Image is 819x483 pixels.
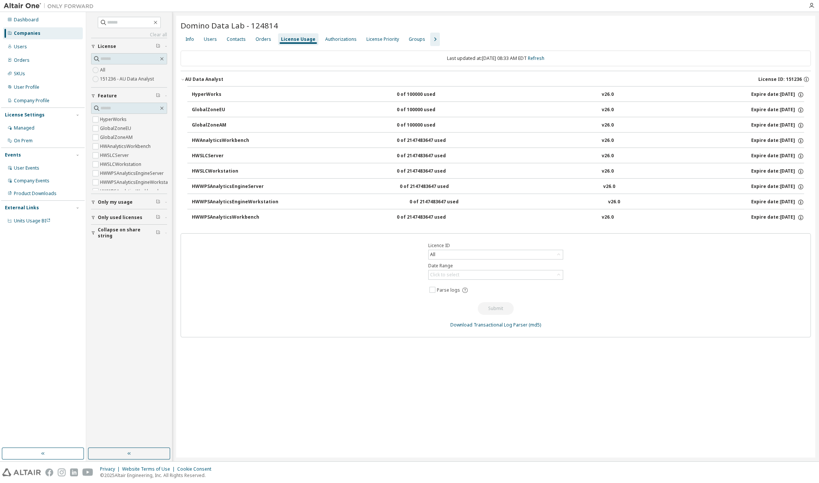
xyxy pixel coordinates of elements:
label: HWWPSAnalyticsEngineServer [100,169,165,178]
div: 0 of 2147483647 used [397,168,464,175]
span: Clear filter [156,230,160,236]
div: HyperWorks [192,91,259,98]
div: AU Data Analyst [185,76,223,82]
button: HWWPSAnalyticsEngineServer0 of 2147483647 usedv26.0Expire date:[DATE] [192,179,804,195]
div: Expire date: [DATE] [751,199,804,206]
div: Dashboard [14,17,39,23]
img: facebook.svg [45,468,53,476]
span: Clear filter [156,43,160,49]
div: External Links [5,205,39,211]
img: instagram.svg [58,468,66,476]
div: Users [204,36,217,42]
a: Refresh [528,55,544,61]
div: 0 of 2147483647 used [397,214,464,221]
div: Expire date: [DATE] [751,107,804,113]
div: User Profile [14,84,39,90]
div: 0 of 2147483647 used [397,137,464,144]
div: All [429,250,563,259]
div: 0 of 2147483647 used [400,183,467,190]
span: Clear filter [156,93,160,99]
img: youtube.svg [82,468,93,476]
div: Cookie Consent [177,466,216,472]
div: Expire date: [DATE] [751,122,804,129]
label: HWSLCWorkstation [100,160,143,169]
button: Collapse on share string [91,225,167,241]
div: GlobalZoneEU [192,107,259,113]
label: HyperWorks [100,115,128,124]
span: License [98,43,116,49]
div: Orders [256,36,271,42]
div: 0 of 2147483647 used [409,199,477,206]
div: v26.0 [602,214,614,221]
div: License Settings [5,112,45,118]
button: HWWPSAnalyticsEngineWorkstation0 of 2147483647 usedv26.0Expire date:[DATE] [192,194,804,210]
div: GlobalZoneAM [192,122,259,129]
div: Click to select [430,272,459,278]
button: AU Data AnalystLicense ID: 151236 [181,71,811,88]
div: Companies [14,30,40,36]
label: All [100,66,107,75]
div: HWAnalyticsWorkbench [192,137,259,144]
div: HWSLCWorkstation [192,168,259,175]
label: HWSLCServer [100,151,130,160]
label: 151236 - AU Data Analyst [100,75,155,83]
div: On Prem [14,138,33,144]
span: License ID: 151236 [758,76,802,82]
span: Domino Data Lab - 124814 [181,20,278,31]
button: Submit [478,302,514,315]
div: Info [185,36,194,42]
div: Managed [14,125,34,131]
span: Clear filter [156,199,160,205]
div: Expire date: [DATE] [751,183,804,190]
div: Events [5,152,21,158]
span: Parse logs [437,287,460,293]
div: Company Events [14,178,49,184]
div: Company Profile [14,98,49,104]
span: Only used licenses [98,215,142,221]
a: Download Transactional Log Parser [450,322,528,328]
div: v26.0 [602,137,614,144]
span: Only my usage [98,199,133,205]
span: Units Usage BI [14,218,51,224]
div: Contacts [227,36,246,42]
div: HWWPSAnalyticsEngineServer [192,183,264,190]
div: Website Terms of Use [122,466,177,472]
div: Expire date: [DATE] [751,168,804,175]
div: v26.0 [602,168,614,175]
div: Expire date: [DATE] [751,153,804,160]
div: 0 of 2147483647 used [397,153,464,160]
label: Date Range [428,263,563,269]
div: Expire date: [DATE] [751,137,804,144]
div: Groups [409,36,425,42]
img: linkedin.svg [70,468,78,476]
button: License [91,38,167,55]
div: Expire date: [DATE] [751,214,804,221]
div: HWSLCServer [192,153,259,160]
div: Expire date: [DATE] [751,91,804,98]
button: GlobalZoneEU0 of 100000 usedv26.0Expire date:[DATE] [192,102,804,118]
img: altair_logo.svg [2,468,41,476]
label: GlobalZoneEU [100,124,133,133]
div: Orders [14,57,30,63]
button: GlobalZoneAM0 of 100000 usedv26.0Expire date:[DATE] [192,117,804,134]
div: 0 of 100000 used [397,122,464,129]
div: HWWPSAnalyticsEngineWorkstation [192,199,278,206]
div: v26.0 [602,107,614,113]
div: Click to select [429,270,563,279]
div: Users [14,44,27,50]
label: Licence ID [428,243,563,249]
div: SKUs [14,71,25,77]
img: Altair One [4,2,97,10]
button: HWWPSAnalyticsWorkbench0 of 2147483647 usedv26.0Expire date:[DATE] [192,209,804,226]
a: Clear all [91,32,167,38]
button: HWSLCServer0 of 2147483647 usedv26.0Expire date:[DATE] [192,148,804,164]
label: HWAnalyticsWorkbench [100,142,152,151]
div: v26.0 [602,122,614,129]
button: Only used licenses [91,209,167,226]
div: Authorizations [325,36,357,42]
a: (md5) [529,322,541,328]
button: Only my usage [91,194,167,210]
div: 0 of 100000 used [397,107,464,113]
div: License Usage [281,36,315,42]
span: Clear filter [156,215,160,221]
